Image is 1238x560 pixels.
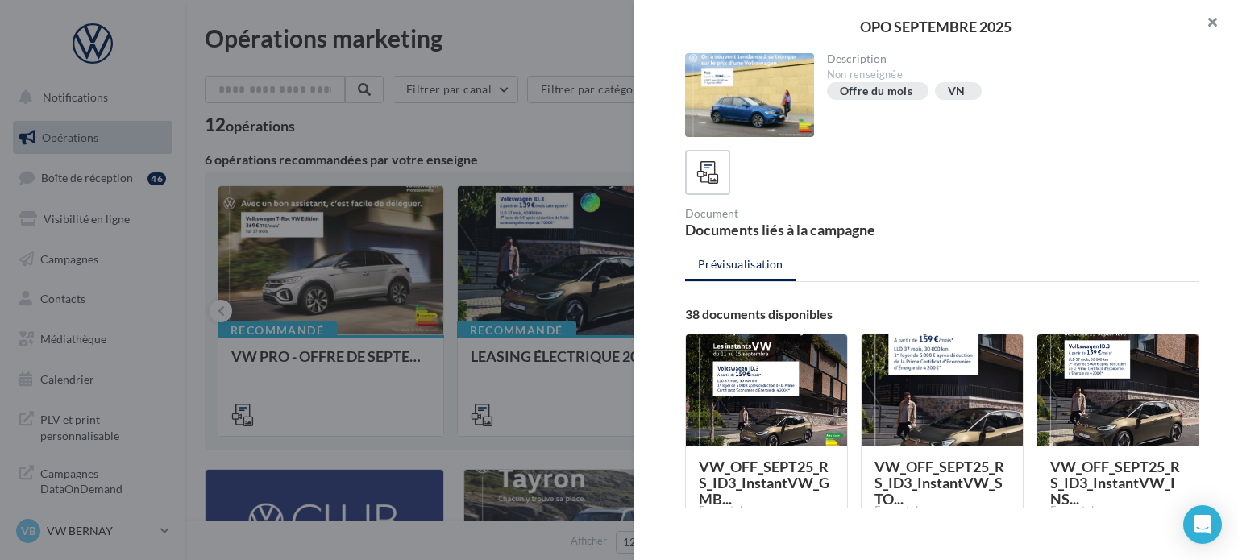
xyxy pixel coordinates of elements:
[948,85,966,97] div: VN
[685,222,936,237] div: Documents liés à la campagne
[659,19,1212,34] div: OPO SEPTEMBRE 2025
[874,458,1004,508] span: VW_OFF_SEPT25_RS_ID3_InstantVW_STO...
[827,53,1187,64] div: Description
[699,458,829,508] span: VW_OFF_SEPT25_RS_ID3_InstantVW_GMB...
[1183,505,1222,544] div: Open Intercom Messenger
[685,308,1199,321] div: 38 documents disponibles
[874,504,1010,518] div: Format: jpg
[1050,504,1186,518] div: Format: jpg
[840,85,913,97] div: Offre du mois
[685,208,936,219] div: Document
[699,504,834,518] div: Format: jpg
[827,68,1187,82] div: Non renseignée
[1050,458,1180,508] span: VW_OFF_SEPT25_RS_ID3_InstantVW_INS...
